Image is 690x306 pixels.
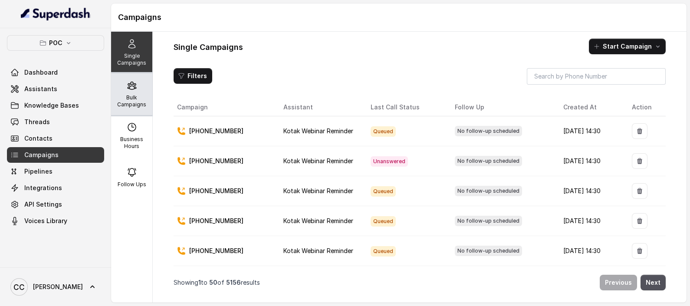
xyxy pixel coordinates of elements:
button: Previous [600,275,637,290]
th: Follow Up [448,99,556,116]
span: Dashboard [24,68,58,77]
p: [PHONE_NUMBER] [189,157,243,165]
span: Knowledge Bases [24,101,79,110]
span: Kotak Webinar Reminder [283,217,353,224]
span: API Settings [24,200,62,209]
span: Assistants [24,85,57,93]
input: Search by Phone Number [527,68,666,85]
td: [DATE] 14:30 [556,206,625,236]
span: Threads [24,118,50,126]
p: [PHONE_NUMBER] [189,247,243,255]
span: 50 [209,279,217,286]
td: [DATE] 14:30 [556,236,625,266]
a: Assistants [7,81,104,97]
span: 5156 [226,279,241,286]
span: Campaigns [24,151,59,159]
span: Kotak Webinar Reminder [283,187,353,194]
th: Action [625,99,666,116]
a: Integrations [7,180,104,196]
nav: Pagination [174,270,666,296]
span: Queued [371,216,396,227]
p: Follow Ups [118,181,146,188]
td: [DATE] 14:30 [556,146,625,176]
span: Kotak Webinar Reminder [283,157,353,165]
h1: Single Campaigns [174,40,243,54]
span: [PERSON_NAME] [33,283,83,291]
p: POC [49,38,62,48]
h1: Campaigns [118,10,680,24]
p: Single Campaigns [115,53,149,66]
img: light.svg [21,7,91,21]
span: Kotak Webinar Reminder [283,127,353,135]
p: Showing to of results [174,278,260,287]
span: Queued [371,126,396,137]
p: [PHONE_NUMBER] [189,127,243,135]
button: Filters [174,68,212,84]
span: Unanswered [371,156,408,167]
button: Next [641,275,666,290]
p: [PHONE_NUMBER] [189,187,243,195]
span: Kotak Webinar Reminder [283,247,353,254]
span: Voices Library [24,217,67,225]
span: Integrations [24,184,62,192]
a: [PERSON_NAME] [7,275,104,299]
p: Business Hours [115,136,149,150]
th: Last Call Status [364,99,448,116]
td: [DATE] 14:30 [556,266,625,296]
th: Campaign [174,99,276,116]
span: Queued [371,246,396,257]
a: API Settings [7,197,104,212]
span: Contacts [24,134,53,143]
a: Voices Library [7,213,104,229]
span: No follow-up scheduled [455,246,522,256]
a: Knowledge Bases [7,98,104,113]
button: Start Campaign [589,39,666,54]
p: [PHONE_NUMBER] [189,217,243,225]
td: [DATE] 14:30 [556,116,625,146]
a: Threads [7,114,104,130]
th: Assistant [276,99,364,116]
span: Queued [371,186,396,197]
span: No follow-up scheduled [455,216,522,226]
span: Pipelines [24,167,53,176]
text: CC [13,283,25,292]
a: Campaigns [7,147,104,163]
td: [DATE] 14:30 [556,176,625,206]
button: POC [7,35,104,51]
span: No follow-up scheduled [455,186,522,196]
span: No follow-up scheduled [455,156,522,166]
a: Pipelines [7,164,104,179]
span: No follow-up scheduled [455,126,522,136]
th: Created At [556,99,625,116]
p: Bulk Campaigns [115,94,149,108]
a: Dashboard [7,65,104,80]
span: 1 [198,279,201,286]
a: Contacts [7,131,104,146]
